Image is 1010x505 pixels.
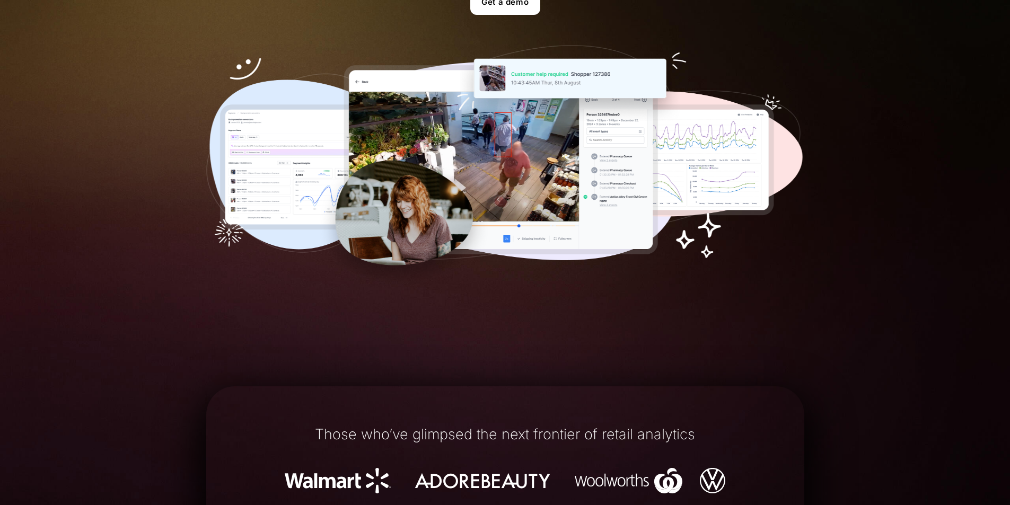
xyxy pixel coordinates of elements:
[238,427,772,442] h1: Those who’ve glimpsed the next frontier of retail analytics
[575,468,682,493] img: Woolworths
[700,468,725,493] img: Volkswagen
[206,45,804,288] img: Our tools
[408,468,557,493] img: Adore Beauty
[285,468,391,493] img: Walmart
